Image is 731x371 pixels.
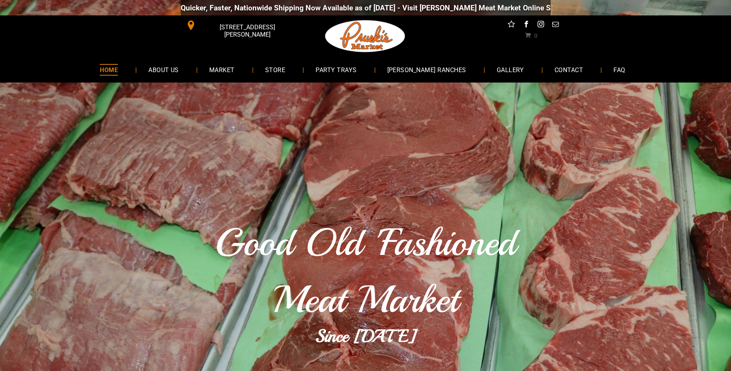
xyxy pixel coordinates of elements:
span: [STREET_ADDRESS][PERSON_NAME] [197,20,297,42]
img: Pruski-s+Market+HQ+Logo2-259w.png [324,15,407,57]
span: 0 [534,32,537,38]
a: HOME [88,59,129,80]
a: instagram [536,19,546,31]
b: Since [DATE] [315,325,416,347]
a: STORE [254,59,297,80]
a: GALLERY [485,59,536,80]
a: ABOUT US [137,59,190,80]
a: MARKET [198,59,246,80]
a: CONTACT [543,59,595,80]
a: FAQ [602,59,637,80]
a: Social network [506,19,516,31]
a: [PERSON_NAME] RANCHES [376,59,478,80]
a: facebook [521,19,531,31]
a: email [550,19,560,31]
span: Good Old 'Fashioned Meat Market [215,219,516,324]
a: PARTY TRAYS [304,59,368,80]
a: [STREET_ADDRESS][PERSON_NAME] [181,19,299,31]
